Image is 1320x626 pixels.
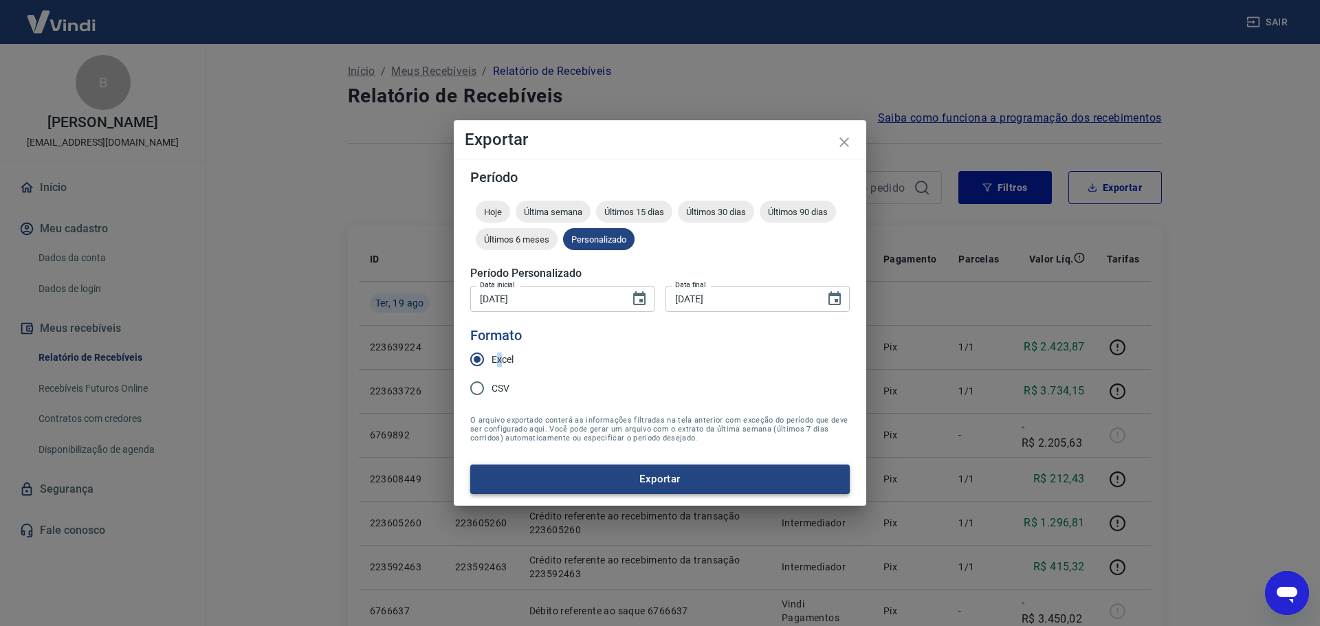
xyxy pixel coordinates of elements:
[470,416,850,443] span: O arquivo exportado conterá as informações filtradas na tela anterior com exceção do período que ...
[476,201,510,223] div: Hoje
[1265,571,1309,615] iframe: Botão para abrir a janela de mensagens
[760,207,836,217] span: Últimos 90 dias
[626,285,653,313] button: Choose date, selected date is 18 de ago de 2025
[470,170,850,184] h5: Período
[516,201,591,223] div: Última semana
[470,465,850,493] button: Exportar
[596,201,672,223] div: Últimos 15 dias
[470,286,620,311] input: DD/MM/YYYY
[596,207,672,217] span: Últimos 15 dias
[563,228,635,250] div: Personalizado
[492,381,509,396] span: CSV
[821,285,848,313] button: Choose date, selected date is 19 de ago de 2025
[465,131,855,148] h4: Exportar
[470,267,850,280] h5: Período Personalizado
[480,280,515,290] label: Data inicial
[563,234,635,245] span: Personalizado
[492,353,514,367] span: Excel
[678,201,754,223] div: Últimos 30 dias
[678,207,754,217] span: Últimos 30 dias
[760,201,836,223] div: Últimos 90 dias
[516,207,591,217] span: Última semana
[470,326,522,346] legend: Formato
[476,207,510,217] span: Hoje
[675,280,706,290] label: Data final
[476,228,558,250] div: Últimos 6 meses
[476,234,558,245] span: Últimos 6 meses
[828,126,861,159] button: close
[665,286,815,311] input: DD/MM/YYYY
